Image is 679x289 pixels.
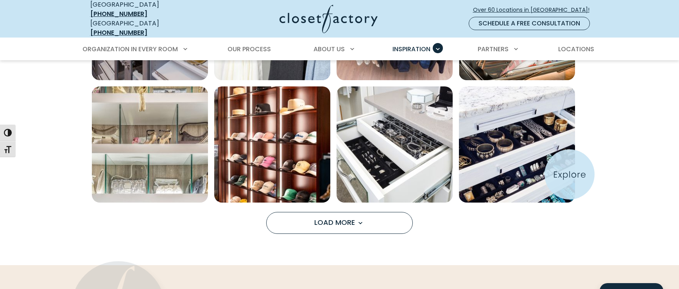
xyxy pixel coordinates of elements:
[459,86,575,203] img: Velvet jewelry drawers
[77,38,602,60] nav: Primary Menu
[92,86,208,203] a: Open inspiration gallery to preview enlarged image
[90,19,204,38] div: [GEOGRAPHIC_DATA]
[314,45,345,54] span: About Us
[392,45,430,54] span: Inspiration
[558,45,594,54] span: Locations
[337,86,453,203] img: Double deck jewelry drawer with velvet bottom, sliding upper with Lucite inserts. Removable Lucit...
[279,5,378,33] img: Closet Factory Logo
[314,217,365,227] span: Load More
[90,9,147,18] a: [PHONE_NUMBER]
[82,45,178,54] span: Organization in Every Room
[92,86,208,203] img: glass shelf dividers create stylized cubbies
[214,86,330,203] a: Open inspiration gallery to preview enlarged image
[90,28,147,37] a: [PHONE_NUMBER]
[469,17,590,30] a: Schedule a Free Consultation
[459,86,575,203] a: Open inspiration gallery to preview enlarged image
[266,212,413,234] button: Load more inspiration gallery images
[214,86,330,203] img: LED light strips
[337,86,453,203] a: Open inspiration gallery to preview enlarged image
[473,3,596,17] a: Over 60 Locations in [GEOGRAPHIC_DATA]!
[478,45,509,54] span: Partners
[473,6,596,14] span: Over 60 Locations in [GEOGRAPHIC_DATA]!
[228,45,271,54] span: Our Process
